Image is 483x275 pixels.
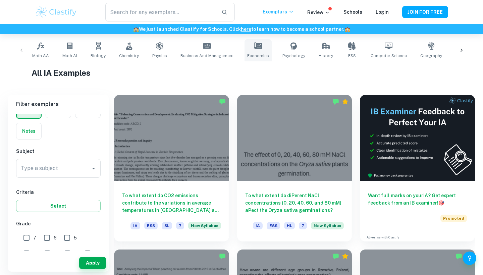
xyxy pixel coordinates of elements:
[311,222,344,233] div: Starting from the May 2026 session, the ESS IA requirements have changed. We created this exempla...
[89,164,98,173] button: Open
[74,250,77,257] span: 2
[438,200,444,206] span: 🎯
[237,95,352,241] a: To what extent do diPerent NaCl concentrations (0, 20, 40, 60, and 80 mM) aPect the Oryza sativa ...
[307,9,330,16] p: Review
[402,6,448,18] button: JOIN FOR FREE
[16,123,41,139] button: Notes
[342,98,348,105] div: Premium
[16,148,101,155] h6: Subject
[188,222,221,229] span: New Syllabus
[152,53,167,59] span: Physics
[62,53,77,59] span: Math AI
[16,188,101,196] h6: Criteria
[91,53,106,59] span: Biology
[79,257,106,269] button: Apply
[253,222,263,229] span: IA
[311,222,344,229] span: New Syllabus
[105,3,216,21] input: Search for any exemplars...
[332,98,339,105] img: Marked
[219,98,226,105] img: Marked
[267,222,280,229] span: ESS
[343,9,362,15] a: Schools
[32,53,49,59] span: Math AA
[344,26,350,32] span: 🏫
[420,53,442,59] span: Geography
[463,252,476,265] button: Help and Feedback
[247,53,269,59] span: Economics
[130,222,140,229] span: IA
[241,26,251,32] a: here
[144,222,158,229] span: ESS
[180,53,234,59] span: Business and Management
[33,250,37,257] span: 4
[35,5,77,19] img: Clastify logo
[133,26,139,32] span: 🏫
[284,222,295,229] span: HL
[8,95,109,114] h6: Filter exemplars
[371,53,407,59] span: Computer Science
[319,53,333,59] span: History
[455,253,462,260] img: Marked
[16,200,101,212] button: Select
[376,9,389,15] a: Login
[122,192,221,214] h6: To what extent do CO2 emissions contribute to the variations in average temperatures in [GEOGRAPH...
[263,8,294,15] p: Exemplars
[16,220,101,227] h6: Grade
[360,95,475,181] img: Thumbnail
[74,234,77,241] span: 5
[348,53,356,59] span: ESS
[176,222,184,229] span: 7
[367,235,399,240] a: Advertise with Clastify
[119,53,139,59] span: Chemistry
[32,67,452,79] h1: All IA Examples
[342,253,348,260] div: Premium
[54,250,57,257] span: 3
[440,215,467,222] span: Promoted
[114,95,229,241] a: To what extent do CO2 emissions contribute to the variations in average temperatures in [GEOGRAPH...
[33,234,36,241] span: 7
[299,222,307,229] span: 7
[368,192,467,207] h6: Want full marks on your IA ? Get expert feedback from an IB examiner!
[219,253,226,260] img: Marked
[54,234,57,241] span: 6
[1,25,482,33] h6: We just launched Clastify for Schools. Click to learn how to become a school partner.
[162,222,172,229] span: SL
[94,250,96,257] span: 1
[332,253,339,260] img: Marked
[245,192,344,214] h6: To what extent do diPerent NaCl concentrations (0, 20, 40, 60, and 80 mM) aPect the Oryza sativa ...
[360,95,475,241] a: Want full marks on yourIA? Get expert feedback from an IB examiner!PromotedAdvertise with Clastify
[282,53,305,59] span: Psychology
[188,222,221,233] div: Starting from the May 2026 session, the ESS IA requirements have changed. We created this exempla...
